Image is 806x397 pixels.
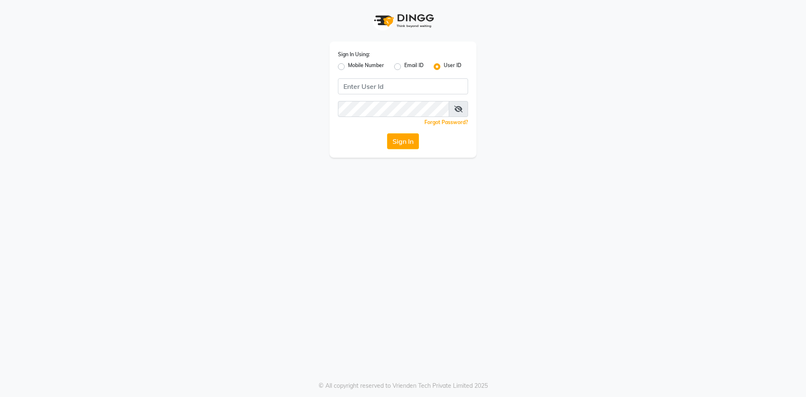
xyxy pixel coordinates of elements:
[338,51,370,58] label: Sign In Using:
[387,133,419,149] button: Sign In
[404,62,424,72] label: Email ID
[444,62,461,72] label: User ID
[424,119,468,125] a: Forgot Password?
[369,8,437,33] img: logo1.svg
[338,78,468,94] input: Username
[338,101,449,117] input: Username
[348,62,384,72] label: Mobile Number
